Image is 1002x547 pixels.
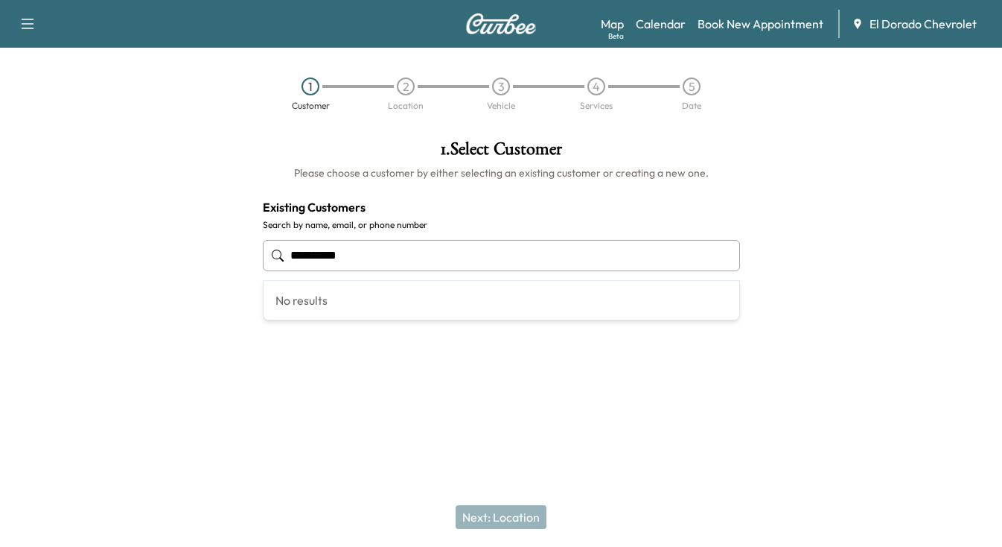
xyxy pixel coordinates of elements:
[301,78,319,95] div: 1
[263,198,740,216] h4: Existing Customers
[263,219,740,231] label: Search by name, email, or phone number
[465,13,537,34] img: Curbee Logo
[388,101,424,110] div: Location
[492,78,510,95] div: 3
[636,15,686,33] a: Calendar
[580,101,613,110] div: Services
[869,15,977,33] span: El Dorado Chevrolet
[608,31,624,42] div: Beta
[487,101,515,110] div: Vehicle
[397,78,415,95] div: 2
[264,281,739,320] div: No results
[683,78,701,95] div: 5
[292,101,330,110] div: Customer
[587,78,605,95] div: 4
[698,15,823,33] a: Book New Appointment
[263,140,740,165] h1: 1 . Select Customer
[601,15,624,33] a: MapBeta
[263,165,740,180] h6: Please choose a customer by either selecting an existing customer or creating a new one.
[682,101,701,110] div: Date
